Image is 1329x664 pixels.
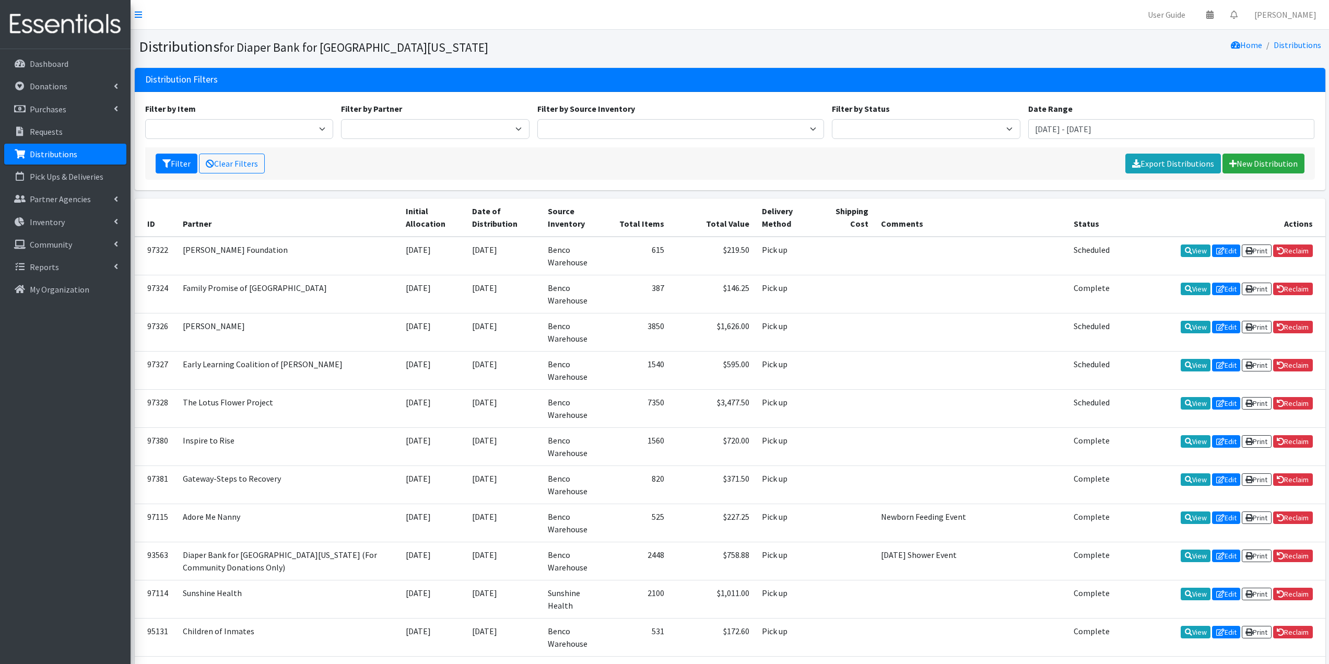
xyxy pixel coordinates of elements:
[756,465,817,504] td: Pick up
[1231,40,1262,50] a: Home
[30,262,59,272] p: Reports
[466,580,542,618] td: [DATE]
[399,580,466,618] td: [DATE]
[756,351,817,389] td: Pick up
[756,504,817,542] td: Pick up
[135,351,177,389] td: 97327
[135,313,177,351] td: 97326
[1242,359,1272,371] a: Print
[542,313,609,351] td: Benco Warehouse
[1242,626,1272,638] a: Print
[609,313,671,351] td: 3850
[135,199,177,237] th: ID
[466,199,542,237] th: Date of Distribution
[1212,397,1240,410] a: Edit
[1212,550,1240,562] a: Edit
[671,618,756,656] td: $172.60
[135,465,177,504] td: 97381
[4,121,126,142] a: Requests
[1181,397,1210,410] a: View
[1181,244,1210,257] a: View
[139,38,726,56] h1: Distributions
[1181,626,1210,638] a: View
[1242,550,1272,562] a: Print
[466,504,542,542] td: [DATE]
[399,427,466,465] td: [DATE]
[542,542,609,580] td: Benco Warehouse
[4,144,126,165] a: Distributions
[1273,359,1313,371] a: Reclaim
[671,427,756,465] td: $720.00
[135,237,177,275] td: 97322
[1181,283,1210,295] a: View
[609,465,671,504] td: 820
[219,40,488,55] small: for Diaper Bank for [GEOGRAPHIC_DATA][US_STATE]
[1242,244,1272,257] a: Print
[156,154,197,173] button: Filter
[1242,397,1272,410] a: Print
[1181,550,1210,562] a: View
[466,427,542,465] td: [DATE]
[1242,473,1272,486] a: Print
[537,102,635,115] label: Filter by Source Inventory
[671,580,756,618] td: $1,011.00
[30,171,103,182] p: Pick Ups & Deliveries
[145,102,196,115] label: Filter by Item
[671,237,756,275] td: $219.50
[756,275,817,313] td: Pick up
[756,580,817,618] td: Pick up
[542,389,609,427] td: Benco Warehouse
[1273,244,1313,257] a: Reclaim
[1181,435,1210,448] a: View
[609,504,671,542] td: 525
[135,618,177,656] td: 95131
[399,618,466,656] td: [DATE]
[671,199,756,237] th: Total Value
[542,580,609,618] td: Sunshine Health
[466,351,542,389] td: [DATE]
[1181,511,1210,524] a: View
[30,104,66,114] p: Purchases
[875,199,1068,237] th: Comments
[1028,102,1073,115] label: Date Range
[399,504,466,542] td: [DATE]
[1273,435,1313,448] a: Reclaim
[399,275,466,313] td: [DATE]
[4,212,126,232] a: Inventory
[1273,283,1313,295] a: Reclaim
[177,351,399,389] td: Early Learning Coalition of [PERSON_NAME]
[145,74,218,85] h3: Distribution Filters
[1116,199,1325,237] th: Actions
[671,275,756,313] td: $146.25
[177,427,399,465] td: Inspire to Rise
[4,7,126,42] img: HumanEssentials
[1139,4,1194,25] a: User Guide
[1067,351,1116,389] td: Scheduled
[466,542,542,580] td: [DATE]
[177,465,399,504] td: Gateway-Steps to Recovery
[1028,119,1315,139] input: January 1, 2011 - December 31, 2011
[177,199,399,237] th: Partner
[1242,588,1272,600] a: Print
[399,389,466,427] td: [DATE]
[609,618,671,656] td: 531
[30,126,63,137] p: Requests
[1067,465,1116,504] td: Complete
[1212,359,1240,371] a: Edit
[30,81,67,91] p: Donations
[177,313,399,351] td: [PERSON_NAME]
[1212,435,1240,448] a: Edit
[671,313,756,351] td: $1,626.00
[1181,588,1210,600] a: View
[135,427,177,465] td: 97380
[135,542,177,580] td: 93563
[341,102,402,115] label: Filter by Partner
[399,542,466,580] td: [DATE]
[1212,244,1240,257] a: Edit
[30,194,91,204] p: Partner Agencies
[1212,321,1240,333] a: Edit
[1212,511,1240,524] a: Edit
[542,275,609,313] td: Benco Warehouse
[756,199,817,237] th: Delivery Method
[1212,588,1240,600] a: Edit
